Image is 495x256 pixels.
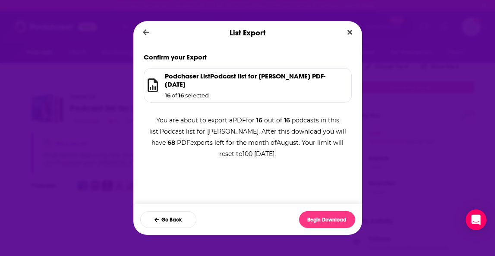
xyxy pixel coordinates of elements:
div: List Export [133,21,362,44]
div: Open Intercom Messenger [466,209,486,230]
span: 68 [167,139,175,147]
span: 16 [178,92,184,99]
span: 16 [165,92,170,99]
button: Close [344,27,356,38]
button: Begin Download [299,211,355,228]
h1: of selected [165,92,209,99]
h1: Podchaser List Podcast list for [PERSON_NAME] PDF - [DATE] [165,72,341,88]
span: 16 [284,116,290,124]
div: You are about to export a PDF for out of podcasts in this list, Podcast list for [PERSON_NAME] . ... [144,106,352,159]
button: Go Back [140,211,196,228]
h1: Confirm your Export [144,53,352,61]
span: 16 [256,116,262,124]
